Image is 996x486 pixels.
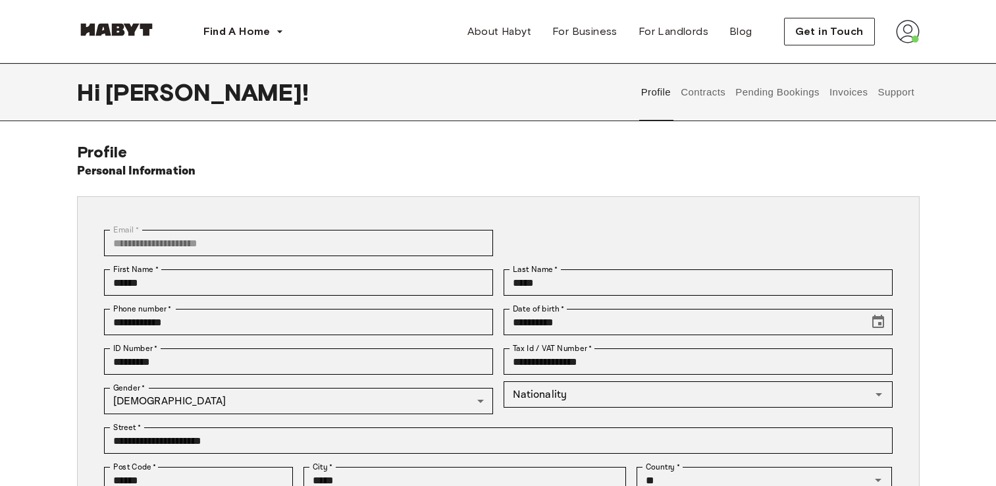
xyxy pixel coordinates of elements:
[104,230,493,256] div: You can't change your email address at the moment. Please reach out to customer support in case y...
[77,142,128,161] span: Profile
[639,63,673,121] button: Profile
[203,24,271,40] span: Find A Home
[628,18,719,45] a: For Landlords
[513,342,592,354] label: Tax Id / VAT Number
[113,263,159,275] label: First Name
[865,309,891,335] button: Choose date, selected date is Nov 10, 2004
[639,24,708,40] span: For Landlords
[513,303,564,315] label: Date of birth
[467,24,531,40] span: About Habyt
[795,24,864,40] span: Get in Touch
[113,461,157,473] label: Post Code
[77,78,105,106] span: Hi
[513,263,558,275] label: Last Name
[313,461,333,473] label: City
[193,18,294,45] button: Find A Home
[113,382,145,394] label: Gender
[552,24,617,40] span: For Business
[876,63,916,121] button: Support
[457,18,542,45] a: About Habyt
[827,63,869,121] button: Invoices
[113,303,172,315] label: Phone number
[113,421,141,433] label: Street
[77,23,156,36] img: Habyt
[719,18,763,45] a: Blog
[870,385,888,404] button: Open
[636,63,919,121] div: user profile tabs
[734,63,822,121] button: Pending Bookings
[104,388,493,414] div: [DEMOGRAPHIC_DATA]
[784,18,875,45] button: Get in Touch
[729,24,752,40] span: Blog
[679,63,727,121] button: Contracts
[113,342,157,354] label: ID Number
[896,20,920,43] img: avatar
[105,78,309,106] span: [PERSON_NAME] !
[646,461,680,473] label: Country
[542,18,628,45] a: For Business
[77,162,196,180] h6: Personal Information
[113,224,139,236] label: Email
